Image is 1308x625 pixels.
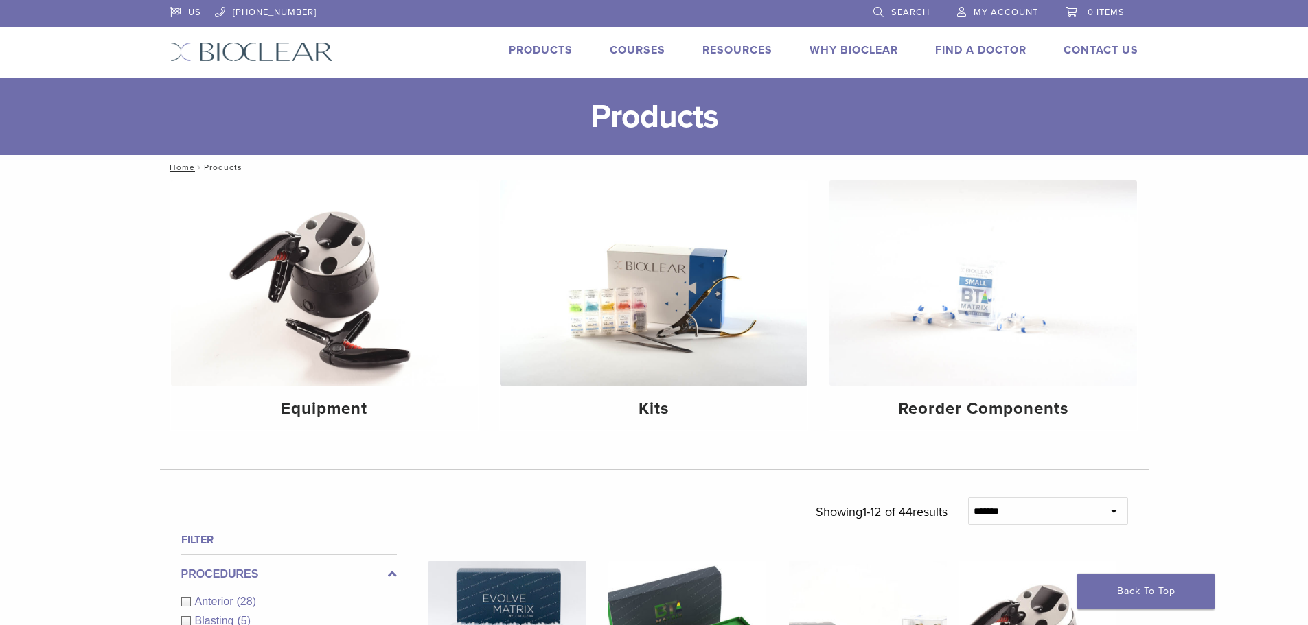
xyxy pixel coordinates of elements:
[195,164,204,171] span: /
[810,43,898,57] a: Why Bioclear
[816,497,948,526] p: Showing results
[171,180,479,430] a: Equipment
[181,532,397,548] h4: Filter
[862,504,913,519] span: 1-12 of 44
[891,7,930,18] span: Search
[509,43,573,57] a: Products
[1064,43,1138,57] a: Contact Us
[170,42,333,62] img: Bioclear
[829,180,1137,430] a: Reorder Components
[181,566,397,582] label: Procedures
[171,180,479,386] img: Equipment
[237,595,256,607] span: (28)
[840,397,1126,421] h4: Reorder Components
[511,397,796,421] h4: Kits
[500,180,807,430] a: Kits
[610,43,665,57] a: Courses
[195,595,237,607] span: Anterior
[1088,7,1125,18] span: 0 items
[1077,574,1215,609] a: Back To Top
[974,7,1038,18] span: My Account
[182,397,468,421] h4: Equipment
[160,155,1149,180] nav: Products
[935,43,1026,57] a: Find A Doctor
[165,163,195,172] a: Home
[702,43,772,57] a: Resources
[829,180,1137,386] img: Reorder Components
[500,180,807,386] img: Kits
